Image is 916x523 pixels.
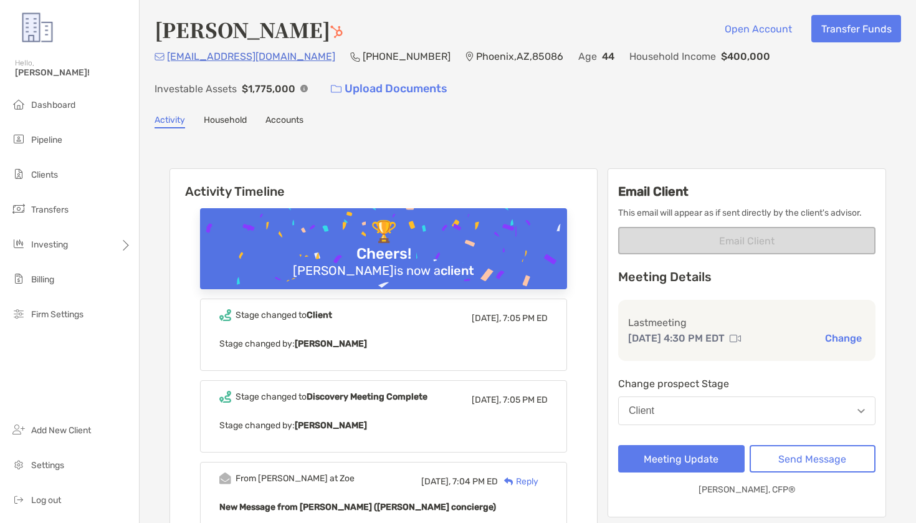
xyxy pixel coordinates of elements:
[11,166,26,181] img: clients icon
[219,473,231,484] img: Event icon
[351,245,416,263] div: Cheers!
[31,274,54,285] span: Billing
[15,5,60,50] img: Zoe Logo
[602,49,614,64] p: 44
[219,309,231,321] img: Event icon
[498,475,538,488] div: Reply
[618,205,875,221] p: This email will appear as if sent directly by the client's advisor.
[11,457,26,472] img: settings icon
[699,482,796,497] p: [PERSON_NAME], CFP®
[366,219,402,245] div: 🏆
[857,409,865,413] img: Open dropdown arrow
[330,15,343,44] a: Go to Hubspot Deal
[265,115,303,128] a: Accounts
[618,184,875,199] h3: Email Client
[350,52,360,62] img: Phone Icon
[167,49,335,64] p: [EMAIL_ADDRESS][DOMAIN_NAME]
[629,405,654,416] div: Client
[465,52,474,62] img: Location Icon
[452,476,498,487] span: 7:04 PM ED
[155,115,185,128] a: Activity
[503,395,548,405] span: 7:05 PM ED
[219,418,548,433] p: Stage changed by:
[715,15,801,42] button: Open Account
[31,170,58,180] span: Clients
[11,132,26,146] img: pipeline icon
[472,395,501,405] span: [DATE],
[219,336,548,352] p: Stage changed by:
[31,135,62,145] span: Pipeline
[629,49,716,64] p: Household Income
[236,391,427,402] div: Stage changed to
[811,15,901,42] button: Transfer Funds
[330,26,343,38] img: Hubspot Icon
[618,445,745,473] button: Meeting Update
[421,476,451,487] span: [DATE],
[31,204,69,215] span: Transfers
[11,271,26,286] img: billing icon
[472,313,501,324] span: [DATE],
[323,75,456,102] a: Upload Documents
[721,49,770,64] p: $400,000
[31,239,68,250] span: Investing
[219,391,231,403] img: Event icon
[441,263,474,278] b: client
[11,236,26,251] img: investing icon
[242,81,295,97] p: $1,775,000
[618,396,875,425] button: Client
[155,81,237,97] p: Investable Assets
[155,53,165,60] img: Email Icon
[155,15,343,44] h4: [PERSON_NAME]
[31,460,64,471] span: Settings
[31,425,91,436] span: Add New Client
[31,100,75,110] span: Dashboard
[331,85,341,94] img: button icon
[307,391,427,402] b: Discovery Meeting Complete
[15,67,131,78] span: [PERSON_NAME]!
[236,473,355,484] div: From [PERSON_NAME] at Zoe
[503,313,548,324] span: 7:05 PM ED
[31,309,83,320] span: Firm Settings
[307,310,332,320] b: Client
[821,332,866,345] button: Change
[11,97,26,112] img: dashboard icon
[628,330,725,346] p: [DATE] 4:30 PM EDT
[288,263,479,278] div: [PERSON_NAME] is now a
[628,315,866,330] p: Last meeting
[476,49,563,64] p: Phoenix , AZ , 85086
[170,169,597,199] h6: Activity Timeline
[363,49,451,64] p: [PHONE_NUMBER]
[300,85,308,92] img: Info Icon
[730,333,741,343] img: communication type
[204,115,247,128] a: Household
[11,422,26,437] img: add_new_client icon
[295,338,367,349] b: [PERSON_NAME]
[11,492,26,507] img: logout icon
[219,502,496,512] b: New Message from [PERSON_NAME] ([PERSON_NAME] concierge)
[295,420,367,431] b: [PERSON_NAME]
[200,208,567,316] img: Confetti
[618,269,875,285] p: Meeting Details
[750,445,876,473] button: Send Message
[504,477,513,486] img: Reply icon
[11,306,26,321] img: firm-settings icon
[578,49,597,64] p: Age
[11,201,26,216] img: transfers icon
[618,376,875,391] p: Change prospect Stage
[236,310,332,320] div: Stage changed to
[31,495,61,506] span: Log out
